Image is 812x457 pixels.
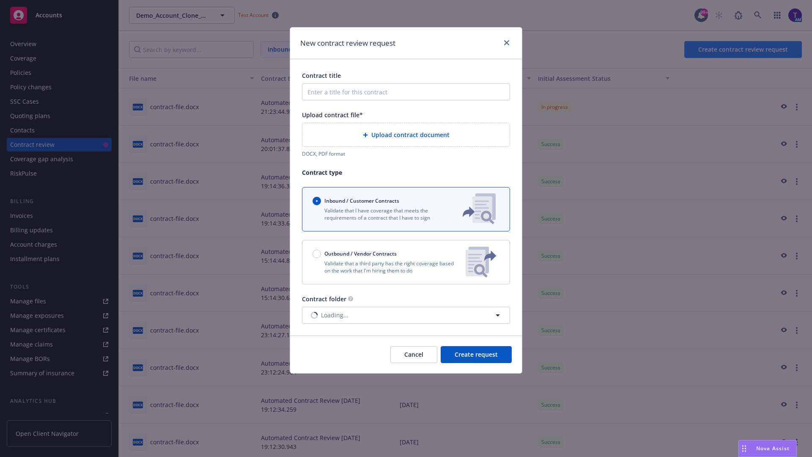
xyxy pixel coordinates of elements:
[441,346,512,363] button: Create request
[302,240,510,284] button: Outbound / Vendor ContractsValidate that a third party has the right coverage based on the work t...
[302,123,510,147] div: Upload contract document
[324,197,399,204] span: Inbound / Customer Contracts
[300,38,395,49] h1: New contract review request
[302,307,510,324] button: Loading...
[371,130,450,139] span: Upload contract document
[502,38,512,48] a: close
[404,350,423,358] span: Cancel
[455,350,498,358] span: Create request
[302,168,510,177] p: Contract type
[313,197,321,205] input: Inbound / Customer Contracts
[738,440,797,457] button: Nova Assist
[302,83,510,100] input: Enter a title for this contract
[302,150,510,157] div: DOCX, PDF format
[756,445,790,452] span: Nova Assist
[739,440,749,457] div: Drag to move
[390,346,437,363] button: Cancel
[313,250,321,258] input: Outbound / Vendor Contracts
[302,295,346,303] span: Contract folder
[302,72,341,80] span: Contract title
[302,111,363,119] span: Upload contract file*
[324,250,397,257] span: Outbound / Vendor Contracts
[313,260,459,274] p: Validate that a third party has the right coverage based on the work that I'm hiring them to do
[302,187,510,231] button: Inbound / Customer ContractsValidate that I have coverage that meets the requirements of a contra...
[313,207,449,221] p: Validate that I have coverage that meets the requirements of a contract that I have to sign
[321,311,348,319] span: Loading...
